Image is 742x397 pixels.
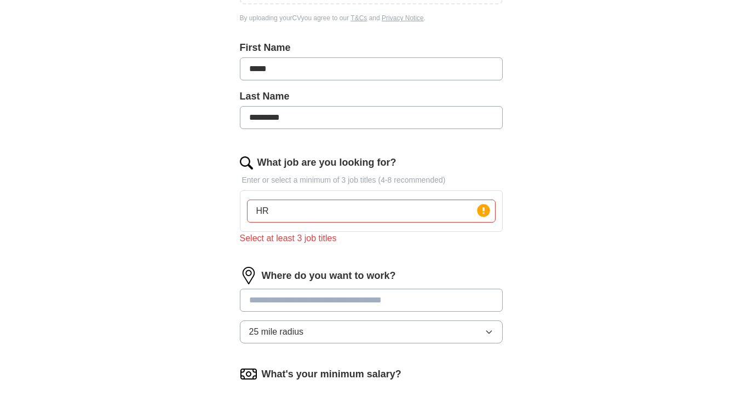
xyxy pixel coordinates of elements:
[240,174,503,186] p: Enter or select a minimum of 3 job titles (4-8 recommended)
[240,156,253,170] img: search.png
[350,14,367,22] a: T&Cs
[247,200,496,223] input: Type a job title and press enter
[257,155,396,170] label: What job are you looking for?
[240,320,503,343] button: 25 mile radius
[382,14,424,22] a: Privacy Notice
[240,232,503,245] div: Select at least 3 job titles
[240,13,503,23] div: By uploading your CV you agree to our and .
[240,40,503,55] label: First Name
[262,268,396,283] label: Where do you want to work?
[240,89,503,104] label: Last Name
[240,267,257,284] img: location.png
[240,365,257,383] img: salary.png
[249,325,304,338] span: 25 mile radius
[262,367,401,382] label: What's your minimum salary?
